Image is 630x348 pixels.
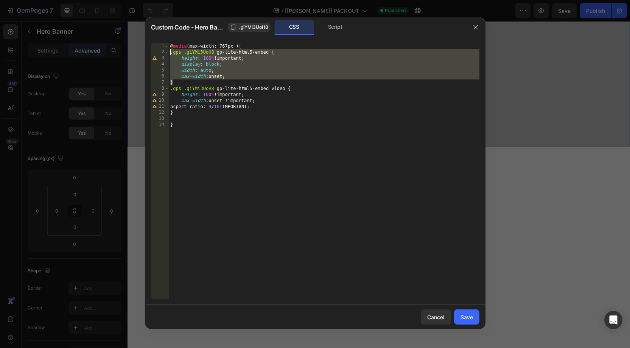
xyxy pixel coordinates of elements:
[421,309,451,325] button: Cancel
[151,104,169,110] div: 11
[228,23,270,32] button: .giYMi3UoH8
[151,73,169,79] div: 6
[151,49,169,55] div: 2
[151,116,169,122] div: 13
[427,313,445,321] div: Cancel
[151,43,169,49] div: 1
[151,79,169,85] div: 7
[454,309,479,325] button: Save
[151,67,169,73] div: 5
[604,311,622,329] div: Open Intercom Messenger
[151,55,169,61] div: 3
[151,122,169,128] div: 14
[151,92,169,98] div: 9
[151,61,169,67] div: 4
[151,85,169,92] div: 8
[316,20,355,35] div: Script
[151,110,169,116] div: 12
[274,20,314,35] div: CSS
[151,98,169,104] div: 10
[239,24,268,31] span: .giYMi3UoH8
[151,23,225,32] span: Custom Code - Hero Banner
[460,313,473,321] div: Save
